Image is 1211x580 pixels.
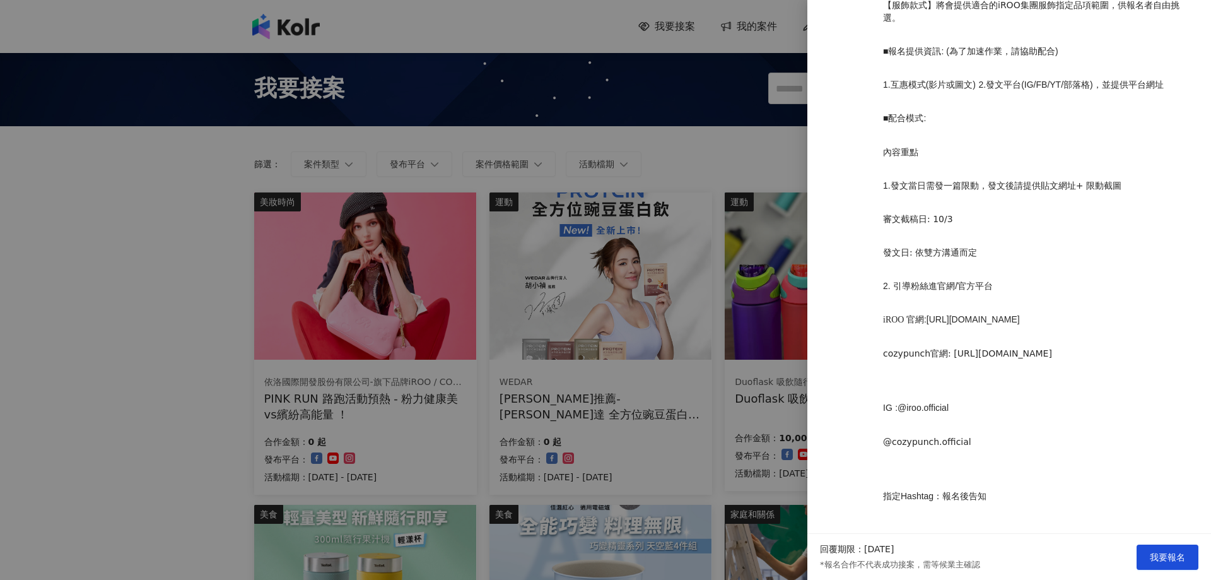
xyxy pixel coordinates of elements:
span: iROO 官網 [883,315,924,324]
span: / [955,281,957,291]
span: 為了加速作業，請協助配合 [949,47,1055,56]
span: ：報名後告知 [933,492,986,501]
p: 發文日: 依雙方溝通而定 [883,247,1192,259]
span: IG [883,403,892,413]
span: ■ [883,46,888,56]
span: ■ [883,113,888,123]
p: 回覆期限：[DATE] [820,543,894,556]
span: 我要報名 [1150,552,1185,562]
p: 審文截稿日: 10/3 [883,213,1192,226]
span: 影片或圖文 [928,80,973,90]
span: Hashtag [901,491,933,501]
span: : ( [941,46,949,56]
a: [URL][DOMAIN_NAME] [927,314,1020,324]
span: 1. [883,80,891,90]
span: 指定 [883,492,901,501]
p: 發文當日需發一篇限動，發文後請提供貼文網址+ 限動截圖 [883,180,1192,192]
p: *報名合作不代表成功接案，需等候業主確認 [820,559,980,571]
span: 發文平台 [986,80,1021,90]
span: 報名提供資訊 [888,47,941,56]
span: : [924,314,927,324]
span: ) [973,80,976,90]
span: ) [1090,80,1093,90]
span: 官方平台 [957,281,993,291]
span: 2. [883,281,891,291]
span: 互惠模式 [891,80,926,90]
span: : [923,113,926,123]
span: ，並提供平台網址 [1093,80,1164,90]
span: ( [926,80,929,90]
span: :@iroo.official [895,403,949,413]
span: (IG/FB/YT/ [1021,80,1063,90]
span: 1. [883,181,891,191]
span: ) [1055,46,1058,56]
p: cozypunch官網: [URL][DOMAIN_NAME] [883,348,1192,360]
button: 我要報名 [1137,545,1198,570]
span: 引導粉絲進官網 [893,281,955,291]
p: @cozypunch.official [883,436,1192,449]
span: 內容重點 [883,148,918,157]
span: 部落格 [1063,80,1090,90]
span: 配合模式 [888,114,923,123]
span: 2. [978,80,986,90]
